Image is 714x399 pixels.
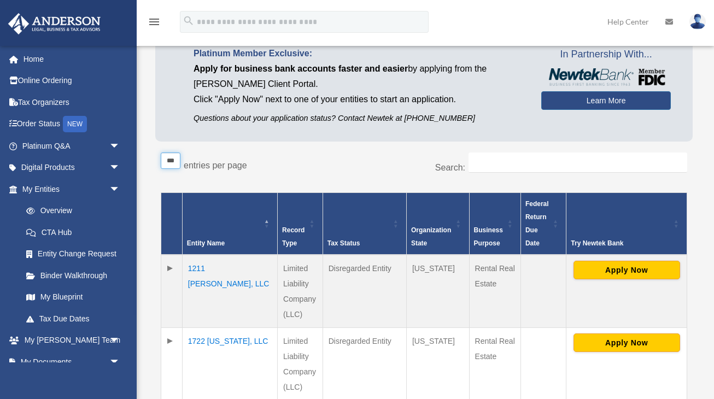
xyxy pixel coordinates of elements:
a: Entity Change Request [15,243,131,265]
span: In Partnership With... [541,46,671,63]
span: Federal Return Due Date [525,200,549,247]
span: arrow_drop_down [109,157,131,179]
p: by applying from the [PERSON_NAME] Client Portal. [194,61,525,92]
div: NEW [63,116,87,132]
span: arrow_drop_down [109,135,131,157]
span: arrow_drop_down [109,178,131,201]
a: My Blueprint [15,286,131,308]
span: arrow_drop_down [109,351,131,373]
span: Tax Status [327,239,360,247]
a: Digital Productsarrow_drop_down [8,157,137,179]
td: Disregarded Entity [323,255,406,328]
img: NewtekBankLogoSM.png [547,68,665,86]
td: Rental Real Estate [469,255,520,328]
i: menu [148,15,161,28]
a: My Entitiesarrow_drop_down [8,178,131,200]
label: entries per page [184,161,247,170]
a: Online Ordering [8,70,137,92]
div: Try Newtek Bank [571,237,670,250]
th: Federal Return Due Date: Activate to sort [520,193,566,255]
th: Entity Name: Activate to invert sorting [182,193,277,255]
a: Platinum Q&Aarrow_drop_down [8,135,137,157]
a: CTA Hub [15,221,131,243]
img: Anderson Advisors Platinum Portal [5,13,104,34]
th: Record Type: Activate to sort [278,193,323,255]
td: Limited Liability Company (LLC) [278,255,323,328]
th: Business Purpose: Activate to sort [469,193,520,255]
p: Platinum Member Exclusive: [194,46,525,61]
span: Organization State [411,226,451,247]
a: My Documentsarrow_drop_down [8,351,137,373]
a: Order StatusNEW [8,113,137,136]
span: arrow_drop_down [109,330,131,352]
th: Organization State: Activate to sort [406,193,469,255]
button: Apply Now [573,333,680,352]
span: Business Purpose [474,226,503,247]
span: Entity Name [187,239,225,247]
a: Learn More [541,91,671,110]
a: menu [148,19,161,28]
a: Tax Organizers [8,91,137,113]
button: Apply Now [573,261,680,279]
a: Overview [15,200,126,222]
th: Try Newtek Bank : Activate to sort [566,193,687,255]
p: Click "Apply Now" next to one of your entities to start an application. [194,92,525,107]
a: My [PERSON_NAME] Teamarrow_drop_down [8,330,137,351]
i: search [183,15,195,27]
p: Questions about your application status? Contact Newtek at [PHONE_NUMBER] [194,112,525,125]
a: Binder Walkthrough [15,265,131,286]
a: Home [8,48,137,70]
td: 1211 [PERSON_NAME], LLC [182,255,277,328]
span: Record Type [282,226,305,247]
th: Tax Status: Activate to sort [323,193,406,255]
img: User Pic [689,14,706,30]
td: [US_STATE] [406,255,469,328]
a: Tax Due Dates [15,308,131,330]
label: Search: [435,163,465,172]
span: Apply for business bank accounts faster and easier [194,64,408,73]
